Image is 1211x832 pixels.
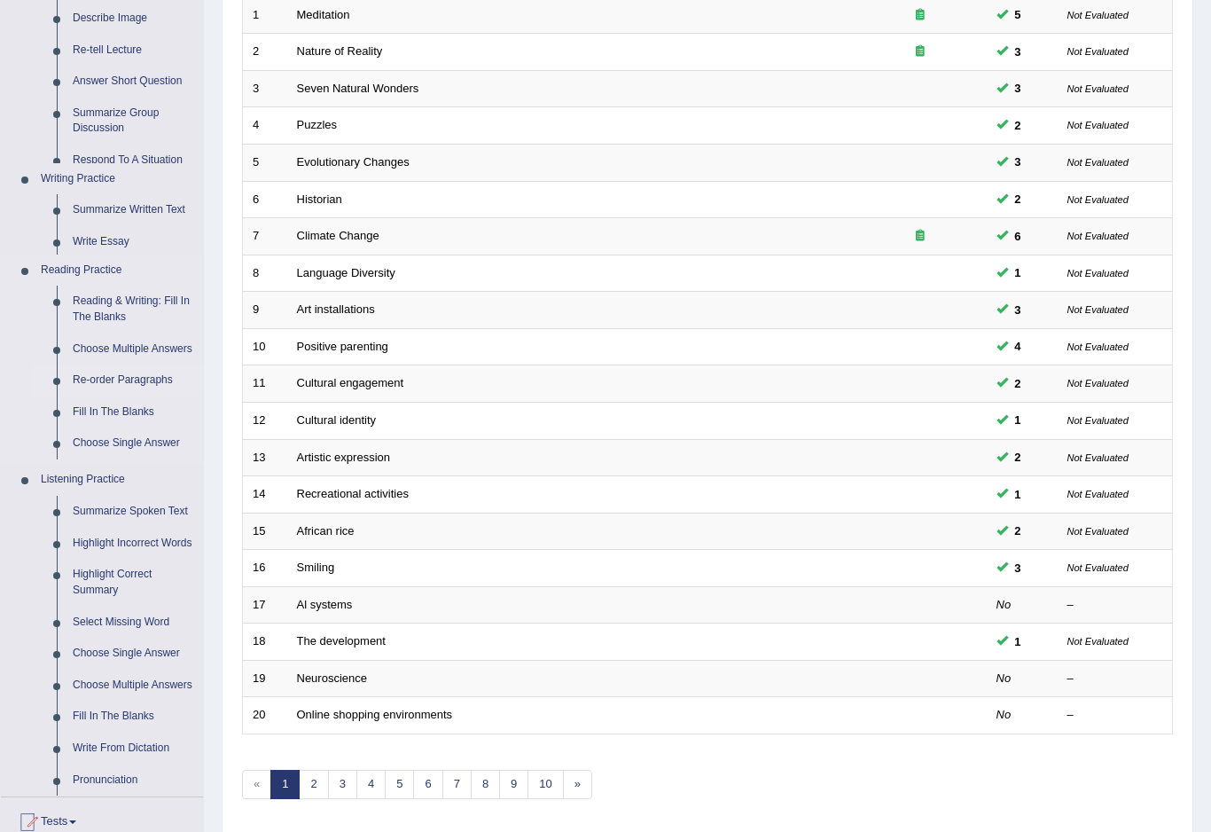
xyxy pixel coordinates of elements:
[243,145,287,182] td: 5
[65,98,203,145] a: Summarize Group Discussion
[297,413,377,427] a: Cultural identity
[413,770,442,799] a: 6
[243,402,287,439] td: 12
[65,145,203,177] a: Respond To A Situation
[1067,341,1129,352] small: Not Evaluated
[1008,153,1028,171] span: You can still take this question
[297,44,383,58] a: Nature of Reality
[1067,415,1129,426] small: Not Evaluated
[1008,337,1028,356] span: You can still take this question
[1008,559,1028,577] span: You can still take this question
[65,396,203,428] a: Fill In The Blanks
[65,334,203,365] a: Choose Multiple Answers
[297,192,342,206] a: Historian
[1067,671,1163,687] div: –
[1008,79,1028,98] span: You can still take this question
[1008,227,1028,246] span: You can still take this question
[996,598,1012,611] em: No
[243,660,287,697] td: 19
[297,155,410,169] a: Evolutionary Changes
[65,226,203,258] a: Write Essay
[1067,120,1129,130] small: Not Evaluated
[1008,448,1028,467] span: You can still take this question
[1067,378,1129,389] small: Not Evaluated
[499,770,528,799] a: 9
[471,770,500,799] a: 8
[527,770,563,799] a: 10
[1067,452,1129,463] small: Not Evaluated
[65,286,203,333] a: Reading & Writing: Fill In The Blanks
[356,770,386,799] a: 4
[1067,636,1129,647] small: Not Evaluated
[243,513,287,550] td: 15
[243,328,287,365] td: 10
[243,107,287,145] td: 4
[33,255,203,286] a: Reading Practice
[1008,632,1028,651] span: You can still take this question
[297,302,375,316] a: Art installations
[243,218,287,255] td: 7
[243,292,287,329] td: 9
[243,70,287,107] td: 3
[299,770,328,799] a: 2
[297,8,350,21] a: Meditation
[442,770,472,799] a: 7
[65,670,203,702] a: Choose Multiple Answers
[65,733,203,765] a: Write From Dictation
[1008,374,1028,393] span: You can still take this question
[1008,411,1028,429] span: You can still take this question
[1067,46,1129,57] small: Not Evaluated
[1067,526,1129,537] small: Not Evaluated
[65,496,203,528] a: Summarize Spoken Text
[65,428,203,459] a: Choose Single Answer
[1008,263,1028,282] span: You can still take this question
[1067,10,1129,20] small: Not Evaluated
[65,607,203,639] a: Select Missing Word
[65,559,203,606] a: Highlight Correct Summary
[297,634,386,648] a: The development
[243,550,287,587] td: 16
[1067,83,1129,94] small: Not Evaluated
[65,365,203,396] a: Re-order Paragraphs
[33,163,203,195] a: Writing Practice
[1008,43,1028,61] span: You can still take this question
[65,194,203,226] a: Summarize Written Text
[243,439,287,476] td: 13
[1067,489,1129,499] small: Not Evaluated
[996,708,1012,721] em: No
[243,624,287,661] td: 18
[1008,522,1028,540] span: You can still take this question
[297,487,409,500] a: Recreational activities
[243,476,287,514] td: 14
[297,524,355,538] a: African rice
[297,561,335,574] a: Smiling
[1067,194,1129,205] small: Not Evaluated
[297,708,453,721] a: Online shopping environments
[1008,301,1028,319] span: You can still take this question
[863,7,977,24] div: Exam occurring question
[242,770,271,799] span: «
[243,255,287,292] td: 8
[996,671,1012,685] em: No
[270,770,300,799] a: 1
[65,528,203,560] a: Highlight Incorrect Words
[65,3,203,35] a: Describe Image
[243,697,287,734] td: 20
[1067,707,1163,724] div: –
[297,376,404,389] a: Cultural engagement
[243,181,287,218] td: 6
[297,266,395,279] a: Language Diversity
[1067,157,1129,168] small: Not Evaluated
[297,118,338,131] a: Puzzles
[297,82,419,95] a: Seven Natural Wonders
[297,671,368,685] a: Neuroscience
[65,765,203,797] a: Pronunciation
[297,229,379,242] a: Climate Change
[1008,485,1028,504] span: You can still take this question
[33,464,203,496] a: Listening Practice
[243,34,287,71] td: 2
[1008,190,1028,208] span: You can still take this question
[1008,5,1028,24] span: You can still take this question
[1067,304,1129,315] small: Not Evaluated
[243,586,287,624] td: 17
